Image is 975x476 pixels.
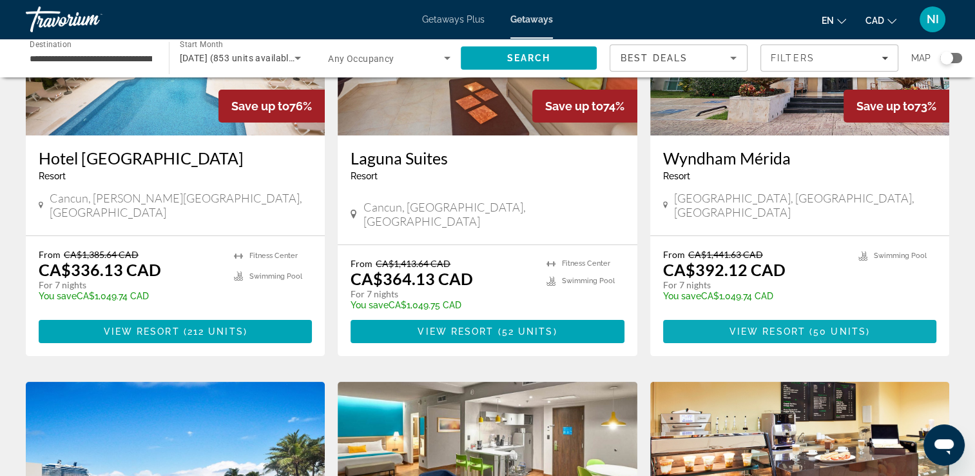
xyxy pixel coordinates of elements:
p: CA$364.13 CAD [351,269,473,288]
span: CA$1,441.63 CAD [688,249,763,260]
span: Resort [663,171,690,181]
div: 73% [844,90,949,123]
span: From [351,258,372,269]
p: CA$392.12 CAD [663,260,786,279]
p: CA$1,049.74 CAD [39,291,221,301]
p: CA$336.13 CAD [39,260,161,279]
button: User Menu [916,6,949,33]
span: Swimming Pool [249,272,302,281]
a: Getaways Plus [422,14,485,25]
span: en [822,15,834,26]
span: Save up to [856,99,914,113]
span: CAD [865,15,884,26]
span: You save [663,291,701,301]
span: Cancun, [PERSON_NAME][GEOGRAPHIC_DATA], [GEOGRAPHIC_DATA] [50,191,312,219]
p: For 7 nights [39,279,221,291]
span: Fitness Center [249,252,298,260]
span: Swimming Pool [874,252,927,260]
mat-select: Sort by [621,50,737,66]
span: Best Deals [621,53,688,63]
span: From [663,249,685,260]
a: Laguna Suites [351,148,624,168]
span: [GEOGRAPHIC_DATA], [GEOGRAPHIC_DATA], [GEOGRAPHIC_DATA] [674,191,936,219]
span: 50 units [813,326,866,337]
span: Save up to [545,99,603,113]
p: For 7 nights [663,279,845,291]
button: Filters [760,45,898,72]
span: ( ) [806,326,870,337]
button: View Resort(212 units) [39,320,312,343]
span: Map [911,49,931,67]
span: Resort [351,171,378,181]
span: You save [351,300,389,310]
p: CA$1,049.75 CAD [351,300,533,310]
button: View Resort(52 units) [351,320,624,343]
span: Start Month [180,40,223,49]
p: CA$1,049.74 CAD [663,291,845,301]
span: ( ) [494,326,557,337]
a: Getaways [510,14,553,25]
span: View Resort [418,326,494,337]
span: ( ) [180,326,247,337]
span: 52 units [502,326,554,337]
a: Wyndham Mérida [663,148,936,168]
span: CA$1,385.64 CAD [64,249,139,260]
span: View Resort [729,326,806,337]
span: Fitness Center [562,259,610,268]
input: Select destination [30,51,152,66]
button: Change language [822,11,846,30]
span: [DATE] (853 units available) [180,53,297,63]
span: Destination [30,39,72,48]
button: Search [461,46,597,70]
a: Hotel [GEOGRAPHIC_DATA] [39,148,312,168]
button: View Resort(50 units) [663,320,936,343]
button: Change currency [865,11,896,30]
span: NI [927,13,939,26]
span: Save up to [231,99,289,113]
div: 76% [218,90,325,123]
span: You save [39,291,77,301]
span: From [39,249,61,260]
p: For 7 nights [351,288,533,300]
iframe: Button to launch messaging window [923,424,965,466]
span: 212 units [188,326,244,337]
span: Search [507,53,550,63]
span: Cancun, [GEOGRAPHIC_DATA], [GEOGRAPHIC_DATA] [363,200,624,228]
span: Filters [771,53,815,63]
span: View Resort [103,326,179,337]
span: CA$1,413.64 CAD [376,258,450,269]
span: Resort [39,171,66,181]
a: Travorium [26,3,155,36]
span: Any Occupancy [328,54,394,64]
div: 74% [532,90,637,123]
span: Swimming Pool [562,277,615,285]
